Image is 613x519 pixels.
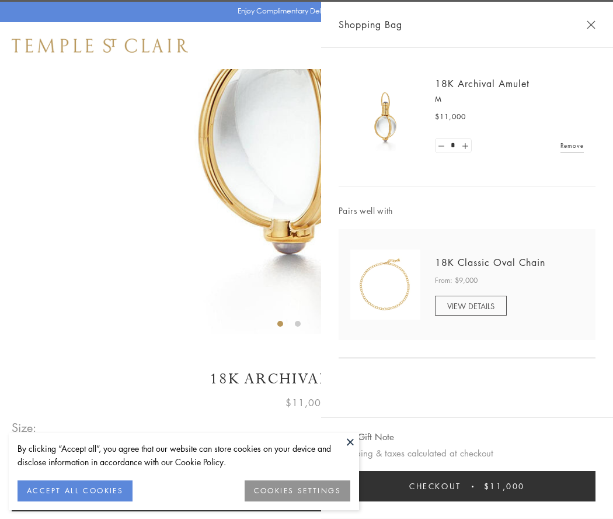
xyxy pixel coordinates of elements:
[447,300,494,312] span: VIEW DETAILS
[484,480,525,493] span: $11,000
[409,480,461,493] span: Checkout
[435,256,545,269] a: 18K Classic Oval Chain
[339,471,595,501] button: Checkout $11,000
[435,111,466,123] span: $11,000
[285,395,328,410] span: $11,000
[435,94,584,105] p: M
[12,418,37,437] span: Size:
[18,480,133,501] button: ACCEPT ALL COOKIES
[560,139,584,152] a: Remove
[435,296,507,316] a: VIEW DETAILS
[435,77,530,90] a: 18K Archival Amulet
[587,20,595,29] button: Close Shopping Bag
[459,139,471,153] a: Set quantity to 2
[339,430,394,444] button: Add Gift Note
[12,39,188,53] img: Temple St. Clair
[435,275,478,286] span: From: $9,000
[350,250,420,320] img: N88865-OV18
[339,446,595,461] p: Shipping & taxes calculated at checkout
[238,5,370,17] p: Enjoy Complimentary Delivery & Returns
[350,82,420,152] img: 18K Archival Amulet
[339,17,402,32] span: Shopping Bag
[436,139,447,153] a: Set quantity to 0
[12,369,601,389] h1: 18K Archival Amulet
[339,204,595,217] span: Pairs well with
[18,442,350,469] div: By clicking “Accept all”, you agree that our website can store cookies on your device and disclos...
[245,480,350,501] button: COOKIES SETTINGS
